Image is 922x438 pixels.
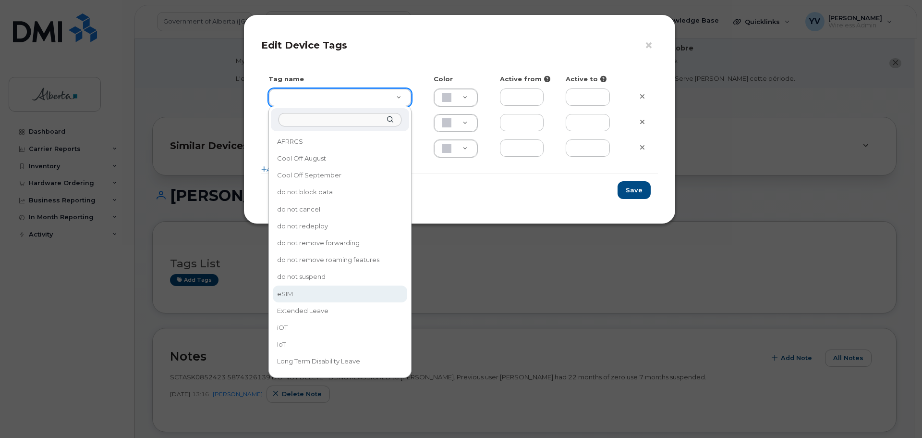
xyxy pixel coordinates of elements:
[274,303,406,318] div: Extended Leave
[274,371,406,386] div: [GEOGRAPHIC_DATA]
[274,320,406,335] div: iOT
[274,168,406,183] div: Cool Off September
[274,252,406,267] div: do not remove roaming features
[274,337,406,352] div: IoT
[274,134,406,149] div: AFRRCS
[274,354,406,369] div: Long Term Disability Leave
[274,185,406,200] div: do not block data
[274,287,406,301] div: eSIM
[274,151,406,166] div: Cool Off August
[274,202,406,217] div: do not cancel
[274,219,406,234] div: do not redeploy
[274,270,406,285] div: do not suspend
[274,236,406,250] div: do not remove forwarding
